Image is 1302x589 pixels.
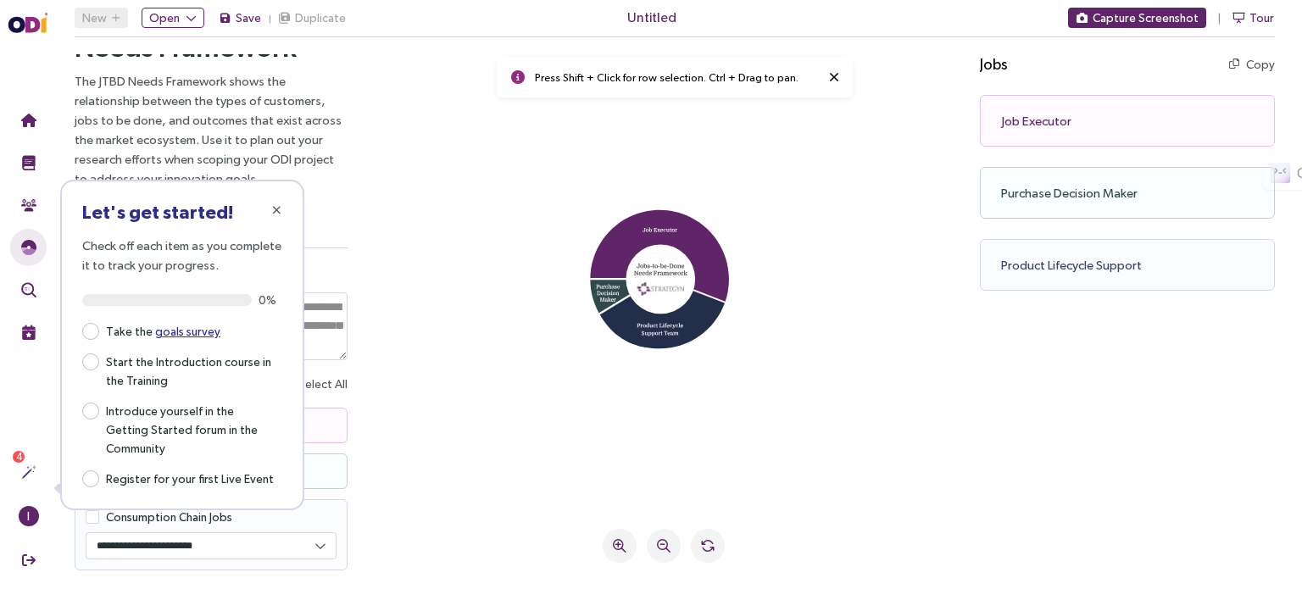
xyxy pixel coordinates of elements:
[932,14,960,34] h4: Jobs
[99,351,282,390] span: Start the Introduction course in the Training
[21,240,36,255] img: JTBD Needs Framework
[627,7,676,28] span: Untitled
[27,506,30,526] span: I
[58,424,122,437] span: Financial Job
[47,41,1302,570] iframe: Needs Framework
[82,236,282,275] p: Check off each item as you complete it to track your progress.
[21,282,36,297] img: Outcome Validation
[58,378,161,392] span: Core Functional Job
[149,8,180,27] span: Open
[16,451,22,463] span: 4
[1249,8,1274,27] span: Tour
[58,470,185,483] span: Consumption Chain Jobs
[10,271,47,308] button: Outcome Validation
[21,325,36,340] img: Live Events
[1232,8,1275,28] button: Tour
[10,497,47,535] button: I
[218,8,262,28] button: Save
[10,102,47,139] button: Home
[99,400,282,458] span: Introduce yourself in the Getting Started forum in the Community
[10,144,47,181] button: Training
[142,8,204,28] button: Open
[21,155,36,170] img: Training
[99,320,227,341] span: Take the
[236,8,261,27] span: Save
[10,453,47,491] button: Actions
[82,202,282,222] h3: Let's get started!
[1182,17,1227,31] button: Copy
[1068,8,1206,28] button: Capture Screenshot
[10,229,47,266] button: Needs Framework
[277,8,347,28] button: Duplicate
[155,325,220,338] a: goals survey
[75,8,128,28] button: New
[10,314,47,351] button: Live Events
[13,451,25,463] sup: 4
[10,542,47,579] button: Sign Out
[10,186,47,224] button: Community
[259,294,282,306] span: 0%
[21,197,36,213] img: Community
[237,333,300,353] button: Deselect All
[21,464,36,480] img: Actions
[487,27,771,47] p: Press Shift + Click for row selection. Ctrl + Drag to pan.
[99,468,281,488] span: Register for your first Live Event
[1093,8,1199,27] span: Capture Screenshot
